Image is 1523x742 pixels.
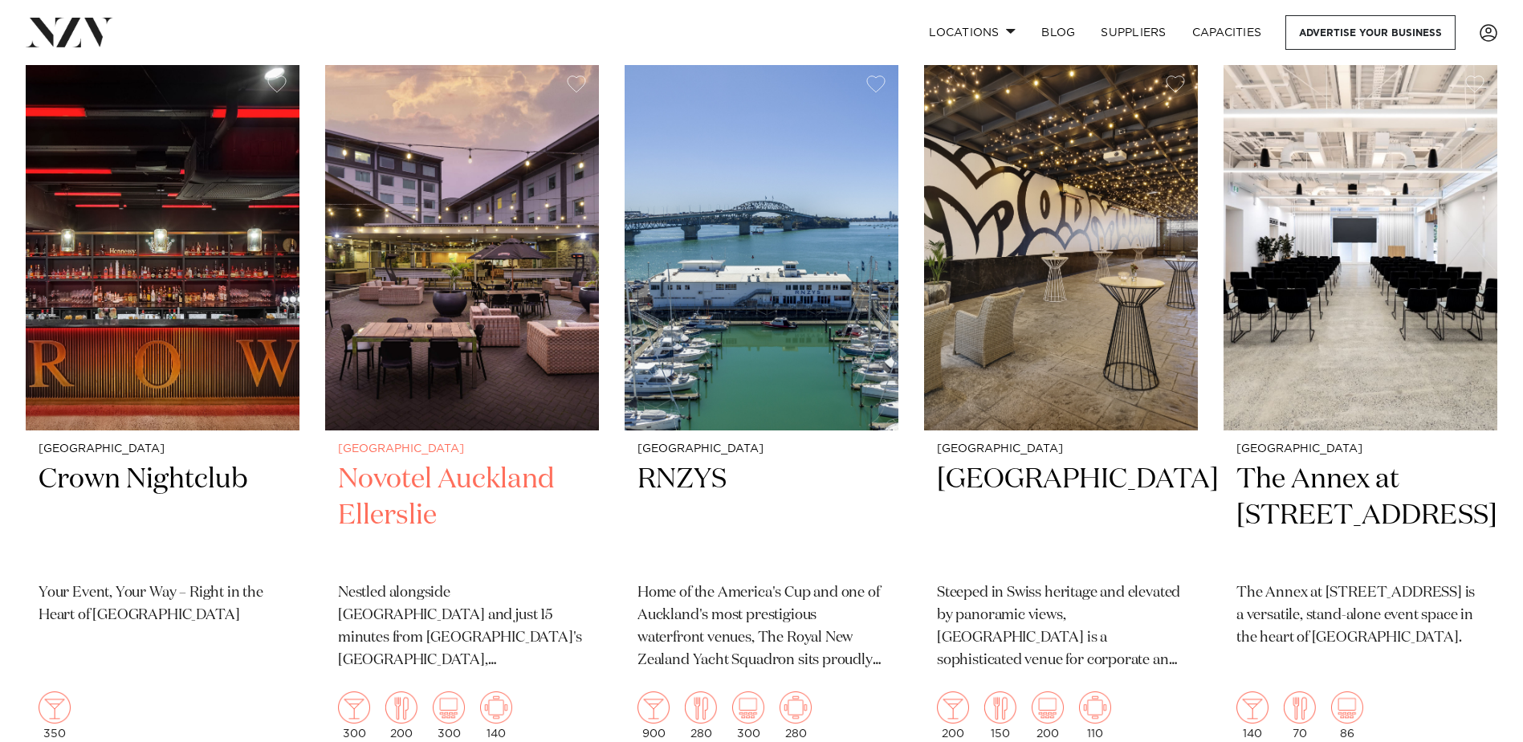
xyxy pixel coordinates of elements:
h2: Novotel Auckland Ellerslie [338,462,586,570]
div: 86 [1331,691,1363,740]
img: theatre.png [732,691,764,724]
div: 300 [433,691,465,740]
div: 70 [1284,691,1316,740]
div: 280 [780,691,812,740]
img: theatre.png [1032,691,1064,724]
img: dining.png [984,691,1016,724]
div: 350 [39,691,71,740]
div: 900 [637,691,670,740]
small: [GEOGRAPHIC_DATA] [1236,443,1484,455]
img: cocktail.png [1236,691,1268,724]
img: meeting.png [780,691,812,724]
img: theatre.png [1331,691,1363,724]
a: BLOG [1028,15,1088,50]
p: Steeped in Swiss heritage and elevated by panoramic views, [GEOGRAPHIC_DATA] is a sophisticated v... [937,582,1185,672]
h2: Crown Nightclub [39,462,287,570]
p: Nestled alongside [GEOGRAPHIC_DATA] and just 15 minutes from [GEOGRAPHIC_DATA]'s [GEOGRAPHIC_DATA... [338,582,586,672]
div: 300 [338,691,370,740]
div: 280 [685,691,717,740]
div: 300 [732,691,764,740]
p: Your Event, Your Way – Right in the Heart of [GEOGRAPHIC_DATA] [39,582,287,627]
img: cocktail.png [937,691,969,724]
a: Advertise your business [1285,15,1456,50]
h2: The Annex at [STREET_ADDRESS] [1236,462,1484,570]
h2: RNZYS [637,462,886,570]
img: dining.png [1284,691,1316,724]
img: cocktail.png [637,691,670,724]
div: 110 [1079,691,1111,740]
div: 200 [385,691,417,740]
a: SUPPLIERS [1088,15,1179,50]
div: 200 [937,691,969,740]
p: The Annex at [STREET_ADDRESS] is a versatile, stand-alone event space in the heart of [GEOGRAPHIC... [1236,582,1484,650]
a: Locations [916,15,1028,50]
small: [GEOGRAPHIC_DATA] [338,443,586,455]
img: nzv-logo.png [26,18,113,47]
img: theatre.png [433,691,465,724]
small: [GEOGRAPHIC_DATA] [937,443,1185,455]
small: [GEOGRAPHIC_DATA] [637,443,886,455]
p: Home of the America's Cup and one of Auckland's most prestigious waterfront venues, The Royal New... [637,582,886,672]
img: meeting.png [1079,691,1111,724]
img: cocktail.png [39,691,71,724]
div: 140 [480,691,512,740]
img: dining.png [385,691,417,724]
small: [GEOGRAPHIC_DATA] [39,443,287,455]
img: cocktail.png [338,691,370,724]
div: 150 [984,691,1016,740]
img: dining.png [685,691,717,724]
h2: [GEOGRAPHIC_DATA] [937,462,1185,570]
div: 200 [1032,691,1064,740]
img: meeting.png [480,691,512,724]
a: Capacities [1179,15,1275,50]
div: 140 [1236,691,1268,740]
